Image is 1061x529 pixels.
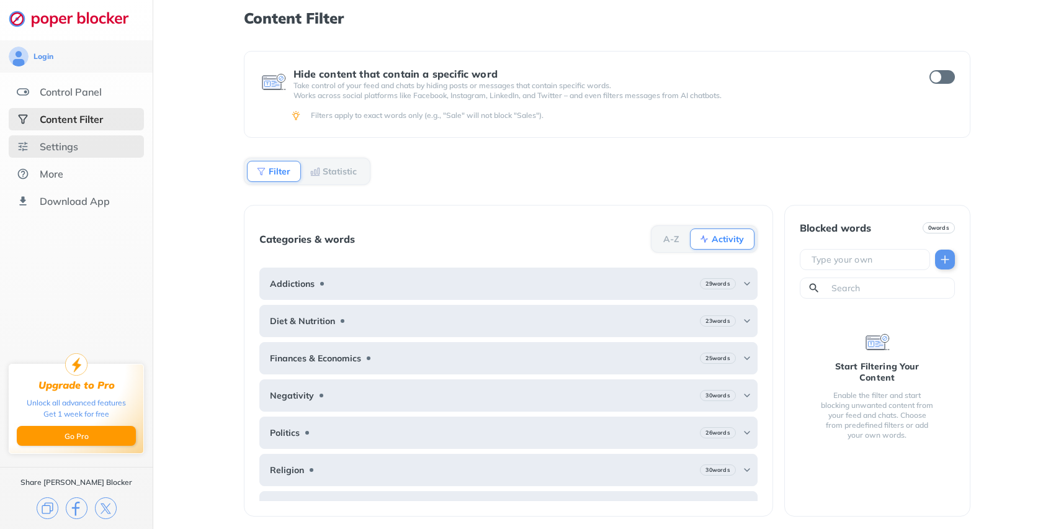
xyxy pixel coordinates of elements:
div: Login [34,52,53,61]
b: Activity [712,235,744,243]
img: social-selected.svg [17,113,29,125]
b: Diet & Nutrition [270,316,335,326]
img: download-app.svg [17,195,29,207]
b: Negativity [270,391,314,400]
img: features.svg [17,86,29,98]
p: Take control of your feed and chats by hiding posts or messages that contain specific words. [293,81,907,91]
input: Type your own [810,253,924,266]
img: upgrade-to-pro.svg [65,353,87,376]
b: 23 words [705,317,730,325]
div: Hide content that contain a specific word [293,68,907,79]
b: 29 words [705,279,730,288]
b: Religion [270,465,304,475]
div: Filters apply to exact words only (e.g., "Sale" will not block "Sales"). [311,111,952,120]
b: Filter [269,168,290,175]
img: Activity [699,234,709,244]
div: Blocked words [800,222,871,233]
img: about.svg [17,168,29,180]
img: facebook.svg [66,497,87,519]
div: Categories & words [259,233,355,245]
img: settings.svg [17,140,29,153]
div: Share [PERSON_NAME] Blocker [20,477,132,487]
div: Control Panel [40,86,102,98]
div: Upgrade to Pro [38,379,115,391]
b: 30 words [705,466,730,474]
img: logo-webpage.svg [9,10,142,27]
b: 30 words [705,391,730,400]
div: Enable the filter and start blocking unwanted content from your feed and chats. Choose from prede... [820,391,935,440]
b: Politics [270,428,300,438]
b: Addictions [270,279,315,289]
button: Go Pro [17,426,136,446]
b: Finances & Economics [270,353,361,363]
b: 26 words [705,428,730,437]
b: Statistic [323,168,357,175]
b: 25 words [705,354,730,363]
b: A-Z [663,235,679,243]
div: Start Filtering Your Content [820,361,935,383]
input: Search [830,282,949,294]
img: avatar.svg [9,47,29,66]
div: More [40,168,63,180]
img: x.svg [95,497,117,519]
div: Get 1 week for free [43,409,109,420]
div: Settings [40,140,78,153]
div: Content Filter [40,113,103,125]
img: Filter [256,166,266,176]
img: copy.svg [37,497,58,519]
img: Statistic [310,166,320,176]
h1: Content Filter [244,10,970,26]
div: Unlock all advanced features [27,397,126,409]
p: Works across social platforms like Facebook, Instagram, LinkedIn, and Twitter – and even filters ... [293,91,907,101]
b: 0 words [928,224,949,232]
div: Download App [40,195,110,207]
